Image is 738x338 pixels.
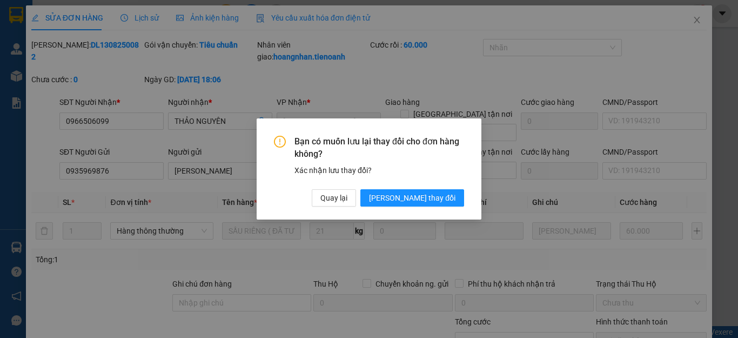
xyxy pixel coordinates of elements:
[360,189,464,207] button: [PERSON_NAME] thay đổi
[369,192,455,204] span: [PERSON_NAME] thay đổi
[312,189,356,207] button: Quay lại
[294,164,464,176] div: Xác nhận lưu thay đổi?
[274,136,286,148] span: exclamation-circle
[294,136,464,160] span: Bạn có muốn lưu lại thay đổi cho đơn hàng không?
[320,192,347,204] span: Quay lại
